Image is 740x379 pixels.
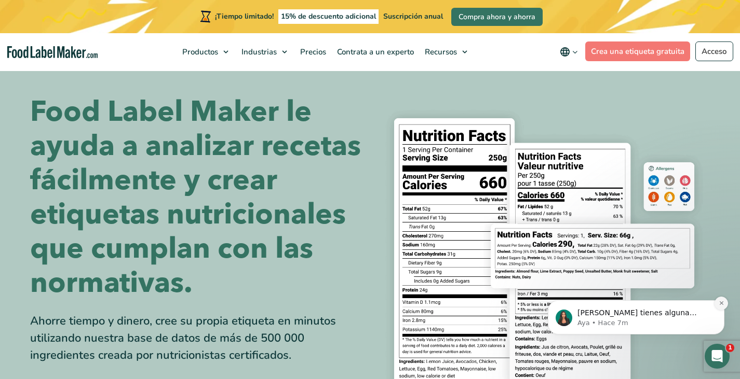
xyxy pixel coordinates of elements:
[532,235,740,351] iframe: Mensaje de notificaciones del intercomunicador
[451,8,543,26] a: Compra ahora y ahorra
[177,33,234,71] a: Productos
[182,62,196,75] button: Descartar notificación
[30,92,361,302] font: Food Label Maker le ayuda a analizar recetas fácilmente y crear etiquetas nutricionales que cumpl...
[236,33,292,71] a: Industrias
[182,47,218,57] font: Productos
[281,11,376,21] font: 15% de descuento adicional
[215,11,274,21] font: ¡Tiempo limitado!
[383,11,443,21] font: Suscripción anual
[420,33,473,71] a: Recursos
[300,47,326,57] font: Precios
[45,84,96,92] font: Aya • Hace 7m
[23,75,40,91] img: Imagen de perfil de Aya
[695,41,733,61] a: Acceso
[459,12,535,22] font: Compra ahora y ahorra
[45,74,177,103] font: [PERSON_NAME] tienes alguna pregunta no dudes en consultarnos. ¡Estamos aquí para ayudarte! 😊
[295,33,329,71] a: Precios
[16,65,192,100] div: Notificación de mensaje de Aya, Hace 7m. Si tienes alguna pregunta no dudes en consultarnos. ¡Est...
[45,83,179,93] p: Mensaje de Aya, enviado hace 7 min
[332,33,417,71] a: Contrata a un experto
[30,313,336,363] font: Ahorre tiempo y dinero, cree su propia etiqueta en minutos utilizando nuestra base de datos de má...
[705,344,730,369] iframe: Chat en vivo de Intercom
[241,47,277,57] font: Industrias
[425,47,457,57] font: Recursos
[585,41,691,61] a: Crea una etiqueta gratuita
[728,344,732,351] font: 1
[591,46,684,57] font: Crea una etiqueta gratuita
[702,46,726,57] font: Acceso
[337,47,414,57] font: Contrata a un experto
